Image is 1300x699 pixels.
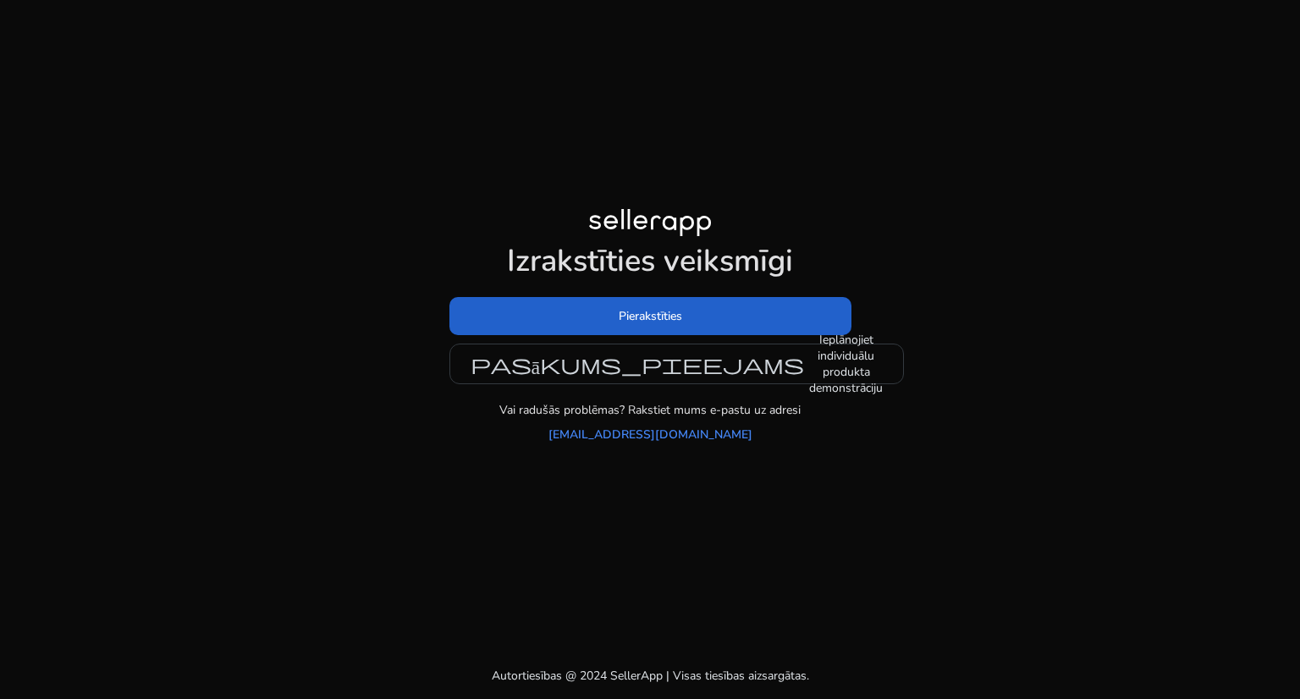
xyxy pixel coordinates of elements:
font: Pierakstīties [619,308,682,324]
font: Autortiesības @ 2024 SellerApp | Visas tiesības aizsargātas. [492,668,809,684]
button: Pierakstīties [449,297,851,335]
a: [EMAIL_ADDRESS][DOMAIN_NAME] [548,426,752,443]
font: Ieplānojiet individuālu produkta demonstrāciju [809,332,883,396]
font: Izrakstīties veiksmīgi [507,240,793,282]
font: [EMAIL_ADDRESS][DOMAIN_NAME] [548,427,752,443]
button: pasākums_pieejamsIeplānojiet individuālu produkta demonstrāciju [449,344,905,384]
font: pasākums_pieejams [471,352,805,376]
font: Vai radušās problēmas? Rakstiet mums e-pastu uz adresi [499,402,801,418]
